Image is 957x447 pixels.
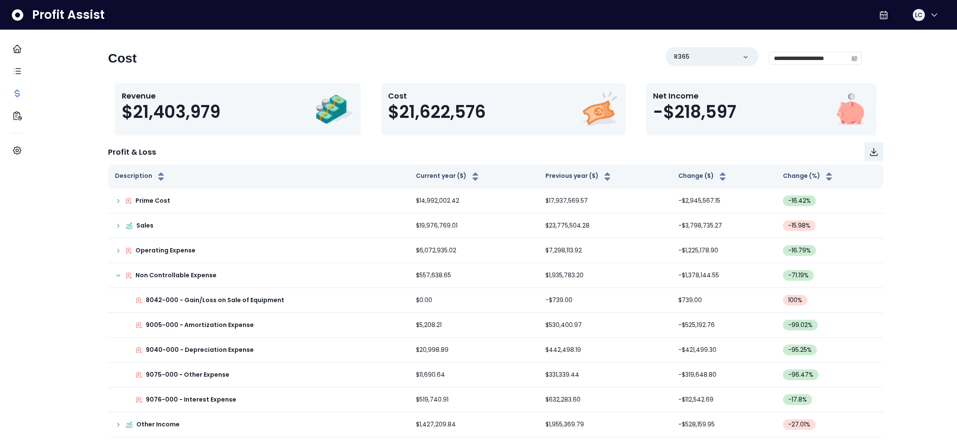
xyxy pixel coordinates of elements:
span: -71.19 % [788,271,809,280]
td: $331,339.44 [539,363,672,387]
span: 100 % [788,296,802,305]
td: $11,690.64 [409,363,538,387]
button: Description [115,171,166,182]
span: -16.79 % [788,246,811,255]
td: $0.00 [409,288,538,313]
span: $21,622,576 [388,102,486,122]
p: 9076-000 - Interest Expense [146,395,236,404]
p: Sales [136,221,153,230]
span: -$218,597 [653,102,736,122]
span: -95.25 % [788,345,812,354]
td: -$1,378,144.55 [671,263,776,288]
td: $7,298,113.92 [539,238,672,263]
td: -$1,225,178.90 [671,238,776,263]
td: -$421,499.30 [671,338,776,363]
td: -$525,192.76 [671,313,776,338]
button: Change ($) [678,171,728,182]
p: 9075-000 - Other Expense [146,370,229,379]
p: Revenue [122,90,220,102]
span: -96.47 % [788,370,813,379]
p: Net Income [653,90,736,102]
p: 9040-000 - Depreciation Expense [146,345,254,354]
td: $20,998.89 [409,338,538,363]
td: $1,955,369.79 [539,412,672,437]
td: $17,937,569.57 [539,189,672,213]
p: 9005-000 - Amortization Expense [146,321,254,330]
td: $1,935,783.20 [539,263,672,288]
p: Profit & Loss [108,146,156,158]
p: Non Controllable Expense [135,271,217,280]
td: $5,208.21 [409,313,538,338]
td: $6,072,935.02 [409,238,538,263]
img: Net Income [831,90,870,129]
td: $23,775,504.28 [539,213,672,238]
p: R365 [674,52,689,61]
td: -$739.00 [539,288,672,313]
td: $739.00 [671,288,776,313]
span: -17.8 % [788,395,807,404]
td: -$528,159.95 [671,412,776,437]
p: Prime Cost [135,196,170,205]
p: Cost [388,90,486,102]
img: Cost [580,90,619,129]
img: Revenue [315,90,354,129]
td: $19,976,769.01 [409,213,538,238]
td: $632,283.60 [539,387,672,412]
td: $530,400.97 [539,313,672,338]
p: Other Income [136,420,180,429]
span: -15.98 % [788,221,810,230]
button: Download [864,142,883,161]
span: -16.42 % [788,196,811,205]
span: LC [915,11,922,19]
span: -27.01 % [788,420,810,429]
span: $21,403,979 [122,102,220,122]
td: $519,740.91 [409,387,538,412]
td: $14,992,002.42 [409,189,538,213]
h2: Cost [108,51,137,66]
button: Change (%) [783,171,834,182]
td: $557,638.65 [409,263,538,288]
td: -$319,648.80 [671,363,776,387]
button: Previous year ($) [545,171,613,182]
td: -$3,798,735.27 [671,213,776,238]
button: Current year ($) [416,171,481,182]
p: 8042-000 - Gain/Loss on Sale of Equipment [146,296,284,305]
td: -$2,945,567.15 [671,189,776,213]
svg: calendar [852,55,858,61]
span: Profit Assist [32,7,105,23]
td: -$112,542.69 [671,387,776,412]
td: $442,498.19 [539,338,672,363]
span: -99.02 % [788,321,813,330]
td: $1,427,209.84 [409,412,538,437]
p: Operating Expense [135,246,196,255]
